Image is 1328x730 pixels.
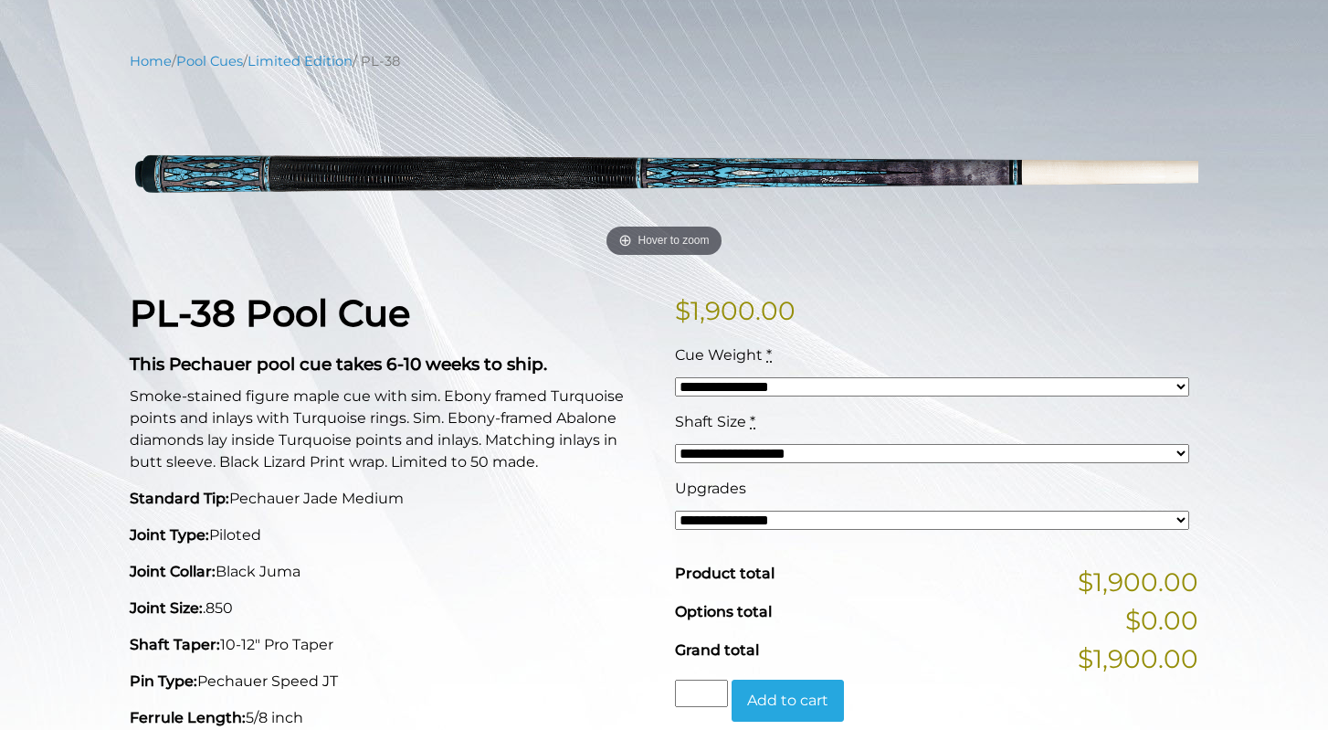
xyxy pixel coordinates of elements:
[130,354,547,375] strong: This Pechauer pool cue takes 6-10 weeks to ship.
[130,672,197,690] strong: Pin Type:
[675,295,690,326] span: $
[130,85,1198,263] a: Hover to zoom
[130,85,1198,263] img: pl-38.png
[675,295,796,326] bdi: 1,900.00
[176,53,243,69] a: Pool Cues
[130,53,172,69] a: Home
[130,599,203,617] strong: Joint Size:
[1125,601,1198,640] span: $0.00
[1078,640,1198,678] span: $1,900.00
[675,346,763,364] span: Cue Weight
[130,490,229,507] strong: Standard Tip:
[130,291,410,335] strong: PL-38 Pool Cue
[130,526,209,544] strong: Joint Type:
[732,680,844,722] button: Add to cart
[130,636,220,653] strong: Shaft Taper:
[130,561,653,583] p: Black Juma
[675,680,728,707] input: Product quantity
[130,488,653,510] p: Pechauer Jade Medium
[675,480,746,497] span: Upgrades
[130,634,653,656] p: 10-12" Pro Taper
[130,709,246,726] strong: Ferrule Length:
[130,51,1198,71] nav: Breadcrumb
[750,413,755,430] abbr: required
[130,386,653,473] p: Smoke-stained figure maple cue with sim. Ebony framed Turquoise points and inlays with Turquoise ...
[675,413,746,430] span: Shaft Size
[130,598,653,619] p: .850
[130,671,653,693] p: Pechauer Speed JT
[675,603,772,620] span: Options total
[130,563,216,580] strong: Joint Collar:
[766,346,772,364] abbr: required
[248,53,353,69] a: Limited Edition
[1078,563,1198,601] span: $1,900.00
[130,707,653,729] p: 5/8 inch
[675,565,775,582] span: Product total
[130,524,653,546] p: Piloted
[675,641,759,659] span: Grand total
